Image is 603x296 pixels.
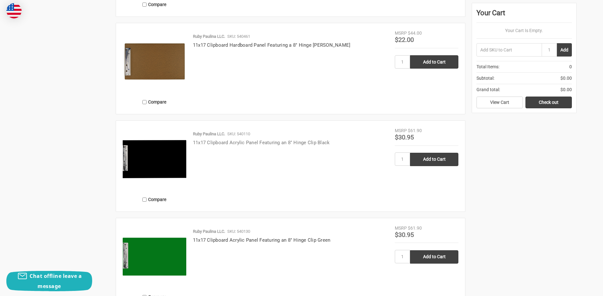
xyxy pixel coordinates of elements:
p: Ruby Paulina LLC. [193,131,225,137]
input: Add to Cart [410,153,458,166]
input: Add to Cart [410,55,458,69]
span: $0.00 [560,86,572,93]
input: Add SKU to Cart [476,43,542,57]
input: Add to Cart [410,250,458,264]
button: Add [557,43,572,57]
span: Grand total: [476,86,500,93]
img: duty and tax information for United States [6,3,22,18]
input: Compare [142,3,147,7]
p: Ruby Paulina LLC. [193,228,225,235]
div: MSRP [395,225,407,232]
p: SKU: 540461 [227,33,250,40]
button: Chat offline leave a message [6,271,92,291]
span: $30.95 [395,133,414,141]
label: Compare [123,97,186,107]
p: Ruby Paulina LLC. [193,33,225,40]
p: SKU: 540130 [227,228,250,235]
span: 0 [569,64,572,70]
img: 11x17 Clipboard Hardboard Panel Featuring a 8" Hinge Clip Brown [123,30,186,93]
p: Your Cart Is Empty. [476,27,572,34]
div: MSRP [395,30,407,37]
a: Check out [525,97,572,109]
span: $61.90 [408,128,422,133]
label: Compare [123,194,186,205]
p: SKU: 540110 [227,131,250,137]
input: Compare [142,100,147,104]
a: 11x17 Clipboard Hardboard Panel Featuring a 8" Hinge [PERSON_NAME] [193,42,351,48]
img: 11x17 Clipboard Acrylic Panel Featuring an 8" Hinge Clip Black [123,127,186,191]
span: $22.00 [395,36,414,44]
span: $44.00 [408,30,422,36]
span: $0.00 [560,75,572,82]
span: Subtotal: [476,75,494,82]
span: Chat offline leave a message [30,272,82,290]
div: Your Cart [476,8,572,23]
a: View Cart [476,97,523,109]
a: 11x17 Clipboard Acrylic Panel Featuring an 8" Hinge Clip Black [193,140,330,145]
span: Total Items: [476,64,499,70]
span: $61.90 [408,225,422,231]
img: 11x17 Clipboard Acrylic Panel Featuring an 8" Hinge Clip Green [123,225,186,288]
span: $30.95 [395,231,414,239]
a: 11x17 Clipboard Acrylic Panel Featuring an 8" Hinge Clip Green [193,237,331,243]
div: MSRP [395,127,407,134]
input: Compare [142,198,147,202]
